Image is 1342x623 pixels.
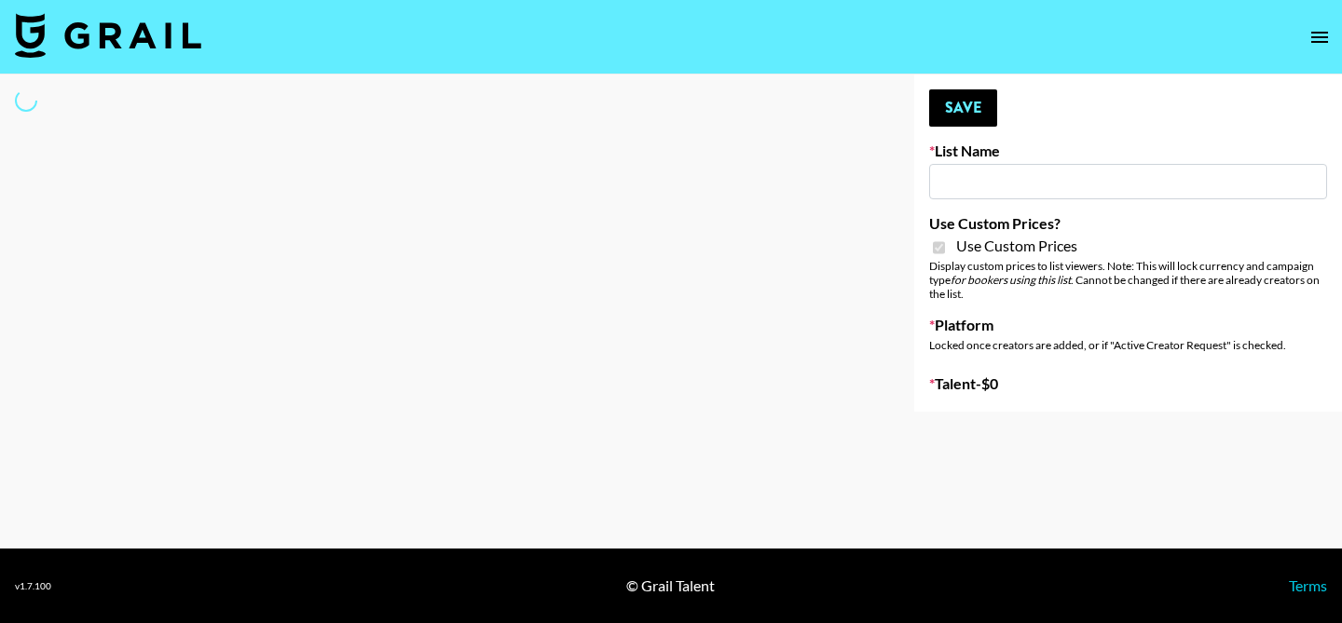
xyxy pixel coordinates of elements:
em: for bookers using this list [951,273,1071,287]
div: Display custom prices to list viewers. Note: This will lock currency and campaign type . Cannot b... [929,259,1327,301]
label: Talent - $ 0 [929,374,1327,393]
button: Save [929,89,997,127]
div: © Grail Talent [626,576,715,595]
a: Terms [1289,576,1327,594]
label: List Name [929,142,1327,160]
span: Use Custom Prices [956,237,1077,255]
div: Locked once creators are added, or if "Active Creator Request" is checked. [929,338,1327,352]
button: open drawer [1301,19,1338,56]
label: Use Custom Prices? [929,214,1327,233]
div: v 1.7.100 [15,580,51,592]
img: Grail Talent [15,13,201,58]
label: Platform [929,316,1327,334]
